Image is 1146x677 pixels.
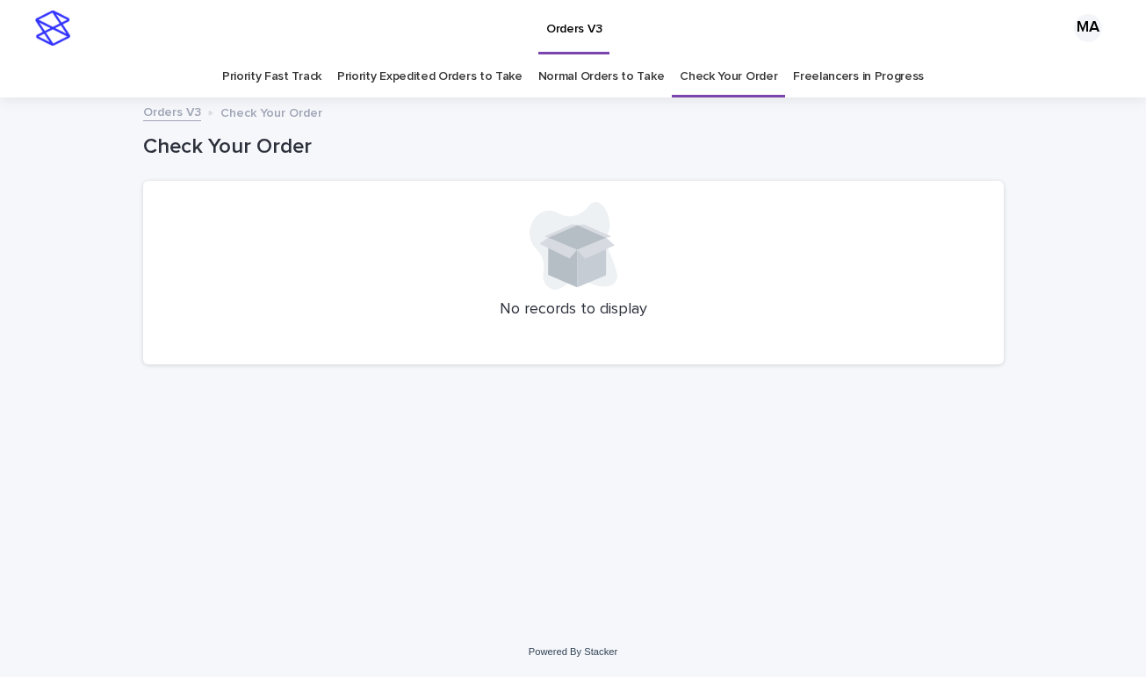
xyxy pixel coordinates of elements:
[337,56,523,97] a: Priority Expedited Orders to Take
[220,102,322,121] p: Check Your Order
[222,56,321,97] a: Priority Fast Track
[680,56,777,97] a: Check Your Order
[143,134,1004,160] h1: Check Your Order
[1074,14,1102,42] div: MA
[793,56,924,97] a: Freelancers in Progress
[35,11,70,46] img: stacker-logo-s-only.png
[529,646,617,657] a: Powered By Stacker
[164,300,983,320] p: No records to display
[143,101,201,121] a: Orders V3
[538,56,665,97] a: Normal Orders to Take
